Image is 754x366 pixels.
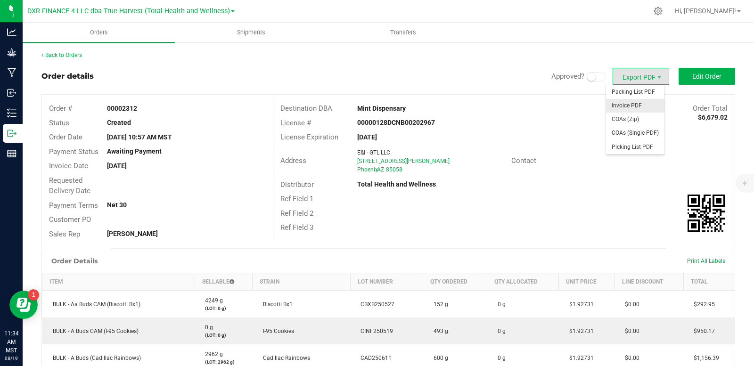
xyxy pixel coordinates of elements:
span: Order Total [693,104,728,113]
div: Manage settings [652,7,664,16]
span: Shipments [224,28,278,37]
span: Orders [77,28,121,37]
li: COAs (Zip) [606,113,664,126]
span: 0 g [200,324,213,331]
qrcode: 00002312 [688,195,725,232]
th: Sellable [195,273,252,291]
span: 85058 [386,166,402,173]
span: $292.95 [689,301,715,308]
li: Export PDF [613,68,669,85]
span: Transfers [377,28,429,37]
strong: [PERSON_NAME] [107,230,158,237]
span: Order # [49,104,72,113]
th: Line Discount [615,273,683,291]
span: BULK - A Buds (Cadillac Rainbows) [48,355,141,361]
th: Unit Price [559,273,615,291]
span: 0 g [493,301,506,308]
span: Hi, [PERSON_NAME]! [675,7,736,15]
a: Transfers [327,23,479,42]
span: Cadillac Rainbows [258,355,310,361]
span: Requested Delivery Date [49,176,90,195]
span: 0 g [493,328,506,334]
span: 493 g [429,328,448,334]
strong: Awaiting Payment [107,147,162,155]
th: Total [683,273,735,291]
inline-svg: Manufacturing [7,68,16,77]
strong: [DATE] [107,162,127,170]
strong: Total Health and Wellness [357,180,436,188]
span: CINF250519 [356,328,393,334]
span: 152 g [429,301,448,308]
span: Invoice Date [49,162,88,170]
strong: [DATE] 10:57 AM MST [107,133,172,141]
span: BULK - A Buds CAM (I-95 Cookies) [48,328,139,334]
span: $1,156.39 [689,355,719,361]
span: $1.92731 [565,355,594,361]
span: $0.00 [620,301,639,308]
span: Ref Field 2 [280,209,313,218]
a: Back to Orders [41,52,82,58]
div: Order details [41,71,94,82]
span: Approved? [551,72,584,81]
span: $0.00 [620,328,639,334]
span: 0 g [493,355,506,361]
span: Order Date [49,133,82,141]
p: (LOT: 0 g) [200,332,246,339]
span: Biscotti Bx1 [258,301,293,308]
li: COAs (Single PDF) [606,126,664,140]
inline-svg: Analytics [7,27,16,37]
span: $950.17 [689,328,715,334]
span: Ref Field 1 [280,195,313,203]
li: Invoice PDF [606,99,664,113]
p: 08/19 [4,355,18,362]
span: Payment Terms [49,201,98,210]
p: (LOT: 2962 g) [200,358,246,366]
span: [STREET_ADDRESS][PERSON_NAME] [357,158,450,164]
span: Address [280,156,306,165]
span: Customer PO [49,215,91,224]
strong: Created [107,119,131,126]
p: 11:34 AM MST [4,329,18,355]
span: CBXB250527 [356,301,394,308]
span: License # [280,119,311,127]
a: Shipments [175,23,327,42]
span: $0.00 [620,355,639,361]
span: 4249 g [200,297,223,304]
inline-svg: Reports [7,149,16,158]
img: Scan me! [688,195,725,232]
span: $1.92731 [565,301,594,308]
strong: Net 30 [107,201,127,209]
inline-svg: Inventory [7,108,16,118]
th: Lot Number [350,273,423,291]
span: Print All Labels [687,258,725,264]
h1: Order Details [51,257,98,265]
span: Sales Rep [49,230,80,238]
strong: 00000128DCNB00202967 [357,119,435,126]
iframe: Resource center unread badge [28,289,39,301]
span: BULK - Aa Buds CAM (Biscotti Bx1) [48,301,140,308]
span: , [376,166,377,173]
span: $1.92731 [565,328,594,334]
span: Phoenix [357,166,378,173]
th: Strain [253,273,351,291]
span: Contact [511,156,536,165]
li: Picking List PDF [606,140,664,154]
span: Status [49,119,69,127]
button: Edit Order [679,68,735,85]
strong: [DATE] [357,133,377,141]
span: CAD250611 [356,355,392,361]
span: License Expiration [280,133,338,141]
inline-svg: Outbound [7,129,16,138]
span: Ref Field 3 [280,223,313,232]
span: E&I - GTL LLC [357,149,390,156]
span: AZ [377,166,384,173]
span: Edit Order [692,73,721,80]
strong: Mint Dispensary [357,105,406,112]
span: DXR FINANCE 4 LLC dba True Harvest (Total Health and Wellness) [27,7,230,15]
span: Payment Status [49,147,98,156]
